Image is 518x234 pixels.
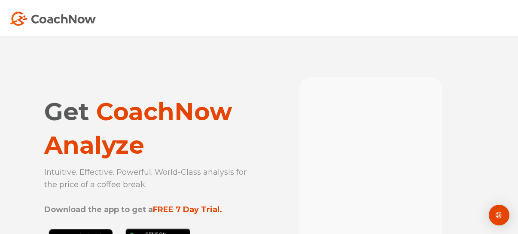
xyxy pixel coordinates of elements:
[489,205,509,225] div: Open Intercom Messenger
[10,12,96,26] img: Coach Now
[44,97,89,126] span: Get
[44,205,153,214] strong: Download the app to get a
[44,97,232,160] span: CoachNow Analyze
[153,205,222,214] strong: FREE 7 Day Trial.
[44,166,250,216] p: Intuitive. Effective. Powerful. World-Class analysis for the price of a coffee break.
